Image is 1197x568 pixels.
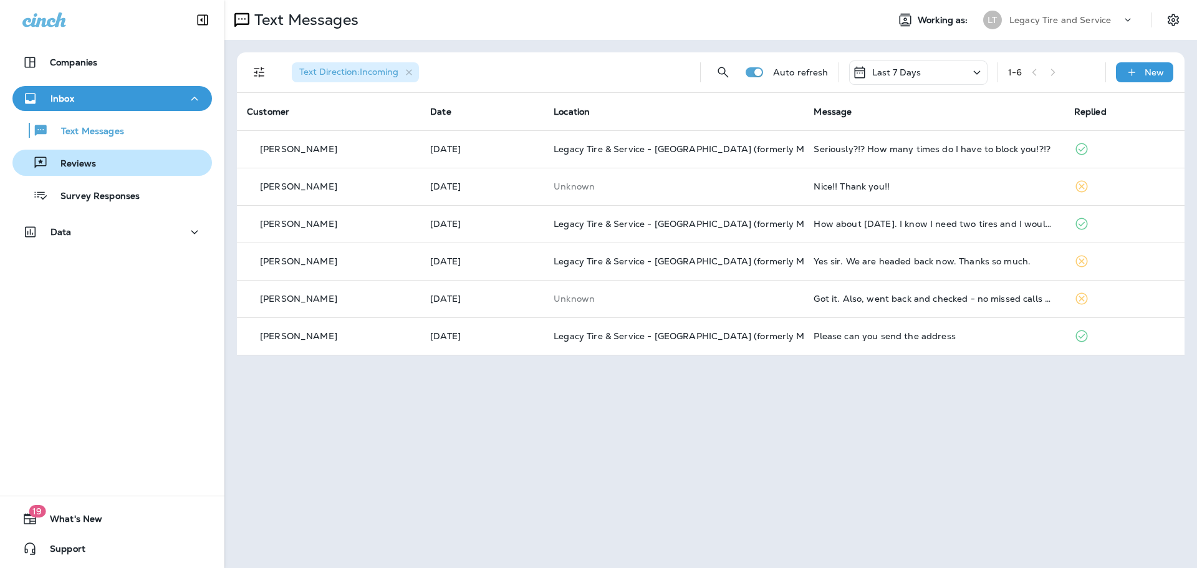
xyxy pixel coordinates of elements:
div: LT [983,11,1002,29]
div: Text Direction:Incoming [292,62,419,82]
button: 19What's New [12,506,212,531]
button: Inbox [12,86,212,111]
p: [PERSON_NAME] [260,331,337,341]
button: Filters [247,60,272,85]
span: Legacy Tire & Service - [GEOGRAPHIC_DATA] (formerly Magic City Tire & Service) [554,143,905,155]
button: Settings [1162,9,1185,31]
p: Auto refresh [773,67,829,77]
p: [PERSON_NAME] [260,144,337,154]
p: [PERSON_NAME] [260,181,337,191]
p: This customer does not have a last location and the phone number they messaged is not assigned to... [554,181,794,191]
p: Oct 1, 2025 11:50 AM [430,256,534,266]
span: Replied [1074,106,1107,117]
p: Reviews [48,158,96,170]
p: Data [50,227,72,237]
span: Legacy Tire & Service - [GEOGRAPHIC_DATA] (formerly Magic City Tire & Service) [554,256,905,267]
span: Working as: [918,15,971,26]
button: Search Messages [711,60,736,85]
p: Inbox [50,94,74,103]
div: Seriously?!? How many times do I have to block you!?!? [814,144,1054,154]
p: [PERSON_NAME] [260,219,337,229]
div: Nice!! Thank you!! [814,181,1054,191]
p: Companies [50,57,97,67]
div: Yes sir. We are headed back now. Thanks so much. [814,256,1054,266]
span: Date [430,106,451,117]
span: Legacy Tire & Service - [GEOGRAPHIC_DATA] (formerly Magic City Tire & Service) [554,330,905,342]
button: Text Messages [12,117,212,143]
button: Collapse Sidebar [185,7,220,32]
p: Last 7 Days [872,67,921,77]
p: Sep 29, 2025 08:13 AM [430,331,534,341]
p: This customer does not have a last location and the phone number they messaged is not assigned to... [554,294,794,304]
span: Message [814,106,852,117]
p: Legacy Tire and Service [1009,15,1111,25]
p: Oct 1, 2025 08:39 AM [430,294,534,304]
button: Reviews [12,150,212,176]
p: Oct 2, 2025 10:30 AM [430,219,534,229]
p: Oct 3, 2025 08:56 AM [430,181,534,191]
div: 1 - 6 [1008,67,1022,77]
span: Legacy Tire & Service - [GEOGRAPHIC_DATA] (formerly Magic City Tire & Service) [554,218,905,229]
span: Text Direction : Incoming [299,66,398,77]
p: Text Messages [49,126,124,138]
p: Survey Responses [48,191,140,203]
p: [PERSON_NAME] [260,294,337,304]
button: Support [12,536,212,561]
span: 19 [29,505,46,517]
button: Data [12,219,212,244]
span: Customer [247,106,289,117]
span: Support [37,544,85,559]
button: Survey Responses [12,182,212,208]
p: Text Messages [249,11,358,29]
div: Please can you send the address [814,331,1054,341]
span: What's New [37,514,102,529]
div: How about on Monday. I know I need two tires and I would like a basic checkup of the car in gener... [814,219,1054,229]
p: Oct 5, 2025 10:28 AM [430,144,534,154]
p: New [1145,67,1164,77]
button: Companies [12,50,212,75]
p: [PERSON_NAME] [260,256,337,266]
div: Got it. Also, went back and checked - no missed calls or voicemails. Not sure what happened, but ... [814,294,1054,304]
span: Location [554,106,590,117]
